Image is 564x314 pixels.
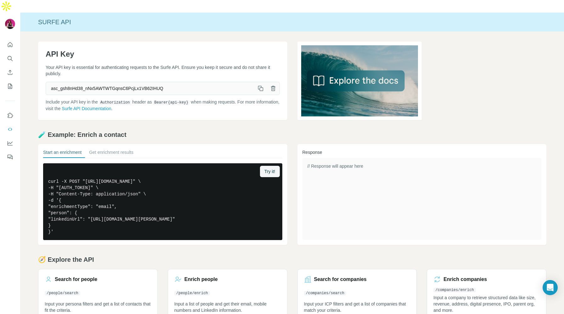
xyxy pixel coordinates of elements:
code: /people/enrich [174,291,210,295]
h3: Response [302,149,542,155]
button: Try it! [260,166,279,177]
p: Include your API key in the header as when making requests. For more information, visit the . [46,99,280,112]
code: /companies/search [304,291,346,295]
pre: curl -X POST "[URL][DOMAIN_NAME]" \ -H "[AUTH_TOKEN]" \ -H "Content-Type: application/json" \ -d ... [43,163,282,240]
h3: Enrich companies [443,276,487,283]
h2: 🧪 Example: Enrich a contact [38,130,546,139]
button: Use Surfe API [5,124,15,135]
code: /companies/enrich [433,288,476,292]
p: Input a company to retrieve structured data like size, revenue, address, digital presence, IPO, p... [433,294,540,313]
p: Input your ICP filters and get a list of companies that match your criteria. [304,301,410,313]
button: Search [5,53,15,64]
img: Avatar [5,19,15,29]
code: /people/search [45,291,80,295]
h3: Enrich people [184,276,218,283]
h3: Search for companies [314,276,367,283]
div: Surfe API [20,18,564,26]
h3: Search for people [55,276,97,283]
span: // Response will appear here [307,164,363,169]
h2: 🧭 Explore the API [38,255,546,264]
p: Input a list of people and get their email, mobile numbers and LinkedIn information. [174,301,281,313]
button: Enrich CSV [5,67,15,78]
div: Open Intercom Messenger [543,280,558,295]
span: Try it! [264,168,275,175]
button: Quick start [5,39,15,50]
button: Dashboard [5,137,15,149]
button: Get enrichment results [89,149,133,158]
code: Authorization [99,100,131,105]
p: Input your persona filters and get a list of contacts that fit the criteria. [45,301,151,313]
h1: API Key [46,49,280,59]
p: Your API key is essential for authenticating requests to the Surfe API. Ensure you keep it secure... [46,64,280,77]
button: Use Surfe on LinkedIn [5,110,15,121]
button: Start an enrichment [43,149,82,158]
a: Surfe API Documentation [62,106,111,111]
span: asc_gsh8nHd38_nNx5AWTWTGqnsC6PcjLx1VB62IHUQ [46,83,254,94]
button: My lists [5,81,15,92]
code: Bearer {api-key} [153,100,189,105]
button: Feedback [5,151,15,163]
